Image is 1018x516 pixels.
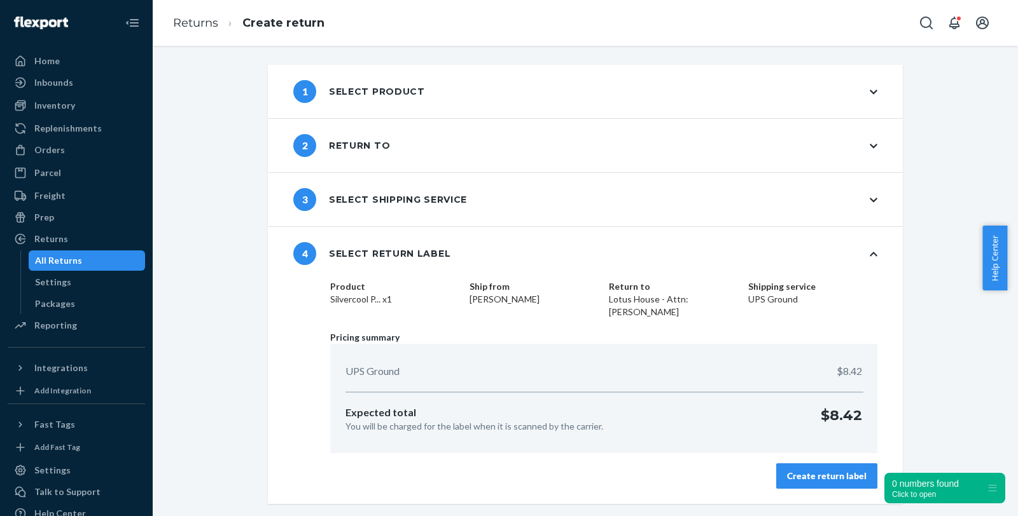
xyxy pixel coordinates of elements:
div: Talk to Support [34,485,101,498]
a: Add Integration [8,383,145,398]
button: Fast Tags [8,414,145,435]
div: Settings [35,276,71,289]
div: Select product [293,80,425,103]
div: Integrations [34,362,88,374]
p: Expected total [345,405,603,420]
div: All Returns [35,254,82,267]
a: Create return [242,16,324,30]
a: Settings [29,272,146,292]
dt: Return to [609,280,738,293]
div: Select shipping service [293,188,467,211]
a: Prep [8,207,145,227]
div: Parcel [34,166,61,179]
a: Parcel [8,163,145,183]
img: Flexport logo [14,17,68,29]
div: Freight [34,189,66,202]
button: Open notifications [942,10,967,36]
div: Reporting [34,319,77,332]
div: Inbounds [34,76,73,89]
button: Help Center [982,226,1007,290]
dt: Shipping service [748,280,877,293]
a: Inbounds [8,72,145,93]
div: Fast Tags [34,418,75,431]
a: Reporting [8,315,145,336]
ol: breadcrumbs [163,4,335,42]
p: Pricing summary [330,331,877,344]
dt: Ship from [470,280,599,293]
a: Settings [8,460,145,480]
div: Settings [34,464,71,477]
div: Replenishments [34,122,102,135]
button: Open account menu [970,10,995,36]
button: Open Search Box [914,10,939,36]
div: Add Integration [34,385,91,396]
a: All Returns [29,250,146,271]
a: Freight [8,186,145,206]
span: 3 [293,188,316,211]
dt: Product [330,280,459,293]
a: Add Fast Tag [8,440,145,455]
a: Home [8,51,145,71]
span: 2 [293,134,316,157]
dd: Silvercool P... x1 [330,293,459,306]
dd: UPS Ground [748,293,877,306]
div: Select return label [293,242,450,265]
a: Returns [8,229,145,249]
a: Orders [8,140,145,160]
p: UPS Ground [345,364,400,379]
p: $8.42 [837,364,862,379]
div: Orders [34,144,65,156]
div: Add Fast Tag [34,442,80,452]
div: Create return label [787,470,867,482]
div: Returns [34,233,68,245]
dd: Lotus House - Attn: [PERSON_NAME] [609,293,738,318]
div: Packages [35,297,75,310]
a: Inventory [8,95,145,116]
a: Returns [173,16,218,30]
a: Replenishments [8,118,145,139]
p: $8.42 [821,405,862,433]
a: Talk to Support [8,482,145,502]
button: Create return label [776,463,877,489]
div: Return to [293,134,390,157]
button: Close Navigation [120,10,145,36]
div: Inventory [34,99,75,112]
div: Prep [34,211,54,224]
span: 4 [293,242,316,265]
button: Integrations [8,358,145,378]
dd: [PERSON_NAME] [470,293,599,306]
a: Packages [29,294,146,314]
div: Home [34,55,60,67]
span: 1 [293,80,316,103]
p: You will be charged for the label when it is scanned by the carrier. [345,420,603,433]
